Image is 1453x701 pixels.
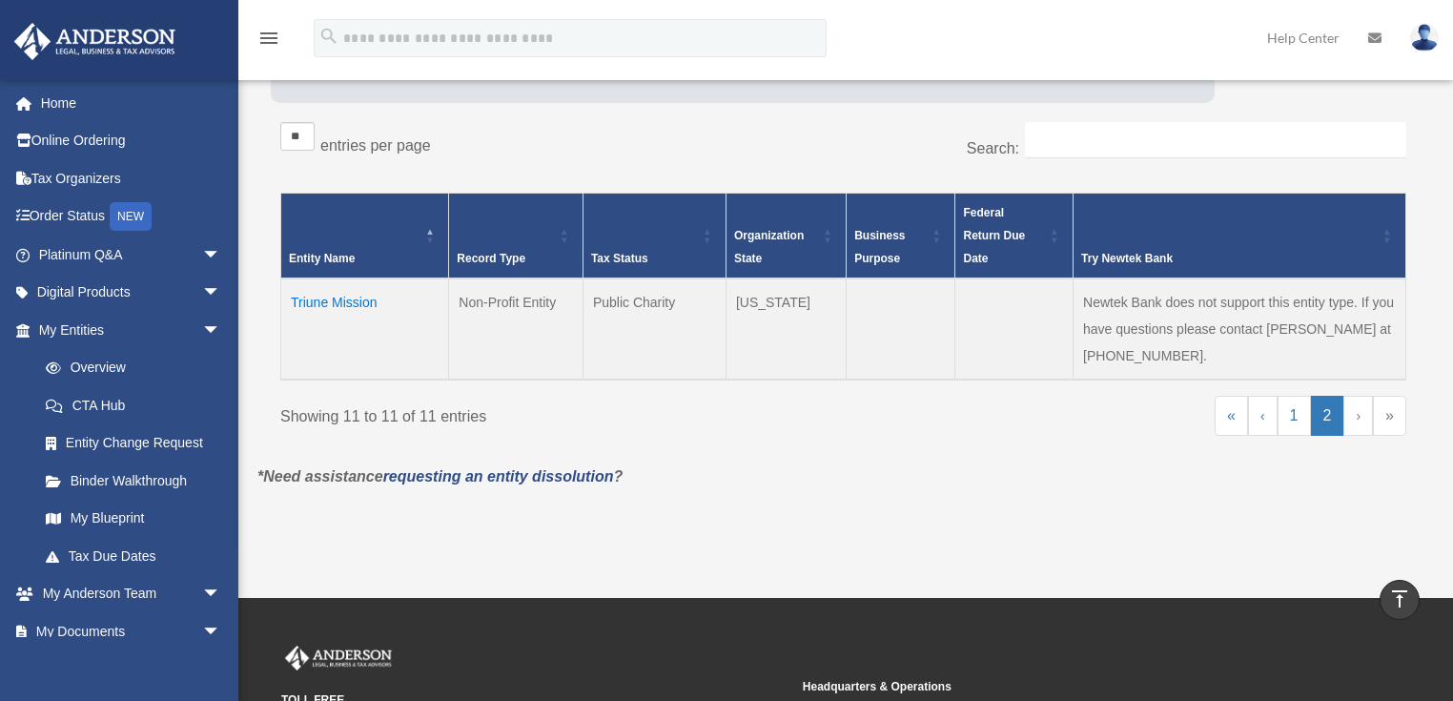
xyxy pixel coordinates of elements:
[27,386,240,424] a: CTA Hub
[318,26,339,47] i: search
[1388,588,1411,610] i: vertical_align_top
[13,159,250,197] a: Tax Organizers
[9,23,181,60] img: Anderson Advisors Platinum Portal
[27,500,240,538] a: My Blueprint
[202,612,240,651] span: arrow_drop_down
[27,424,240,463] a: Entity Change Request
[1410,24,1439,52] img: User Pic
[1074,193,1406,278] th: Try Newtek Bank : Activate to sort
[13,197,250,237] a: Order StatusNEW
[1081,247,1377,270] div: Try Newtek Bank
[1074,278,1406,380] td: Newtek Bank does not support this entity type. If you have questions please contact [PERSON_NAME]...
[202,236,240,275] span: arrow_drop_down
[281,278,449,380] td: Triune Mission
[457,252,525,265] span: Record Type
[27,349,231,387] a: Overview
[320,137,431,154] label: entries per page
[583,278,726,380] td: Public Charity
[13,612,250,650] a: My Documentsarrow_drop_down
[854,229,905,265] span: Business Purpose
[591,252,648,265] span: Tax Status
[257,27,280,50] i: menu
[110,202,152,231] div: NEW
[1278,396,1311,436] a: 1
[726,193,846,278] th: Organization State: Activate to sort
[27,462,240,500] a: Binder Walkthrough
[803,677,1311,697] small: Headquarters & Operations
[257,33,280,50] a: menu
[963,206,1025,265] span: Federal Return Due Date
[281,646,396,670] img: Anderson Advisors Platinum Portal
[449,278,583,380] td: Non-Profit Entity
[583,193,726,278] th: Tax Status: Activate to sort
[383,468,614,485] a: requesting an entity dissolution
[202,311,240,350] span: arrow_drop_down
[847,193,955,278] th: Business Purpose: Activate to sort
[202,274,240,313] span: arrow_drop_down
[13,122,250,160] a: Online Ordering
[1373,396,1406,436] a: Last
[13,274,250,312] a: Digital Productsarrow_drop_down
[257,468,623,485] em: *Need assistance ?
[280,396,829,430] div: Showing 11 to 11 of 11 entries
[289,252,355,265] span: Entity Name
[1248,396,1278,436] a: Previous
[726,278,846,380] td: [US_STATE]
[13,84,250,122] a: Home
[1311,396,1344,436] a: 2
[1343,396,1373,436] a: Next
[13,311,240,349] a: My Entitiesarrow_drop_down
[202,575,240,614] span: arrow_drop_down
[1380,580,1420,620] a: vertical_align_top
[27,537,240,575] a: Tax Due Dates
[1215,396,1248,436] a: First
[13,236,250,274] a: Platinum Q&Aarrow_drop_down
[13,575,250,613] a: My Anderson Teamarrow_drop_down
[955,193,1074,278] th: Federal Return Due Date: Activate to sort
[449,193,583,278] th: Record Type: Activate to sort
[281,193,449,278] th: Entity Name: Activate to invert sorting
[734,229,804,265] span: Organization State
[967,140,1019,156] label: Search:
